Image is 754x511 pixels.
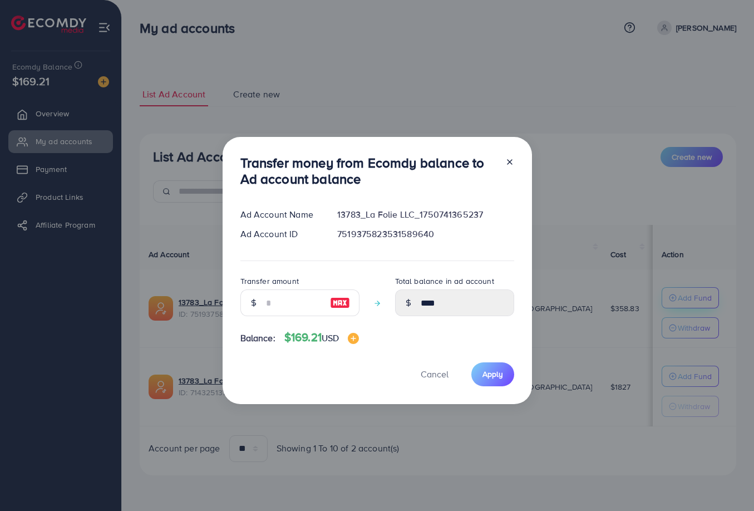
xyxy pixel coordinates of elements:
[240,332,275,345] span: Balance:
[330,296,350,309] img: image
[328,208,523,221] div: 13783_La Folie LLC_1750741365237
[322,332,339,344] span: USD
[395,276,494,287] label: Total balance in ad account
[240,276,299,287] label: Transfer amount
[231,228,329,240] div: Ad Account ID
[231,208,329,221] div: Ad Account Name
[407,362,462,386] button: Cancel
[284,331,359,345] h4: $169.21
[328,228,523,240] div: 7519375823531589640
[707,461,746,503] iframe: Chat
[482,368,503,380] span: Apply
[348,333,359,344] img: image
[471,362,514,386] button: Apply
[421,368,449,380] span: Cancel
[240,155,496,187] h3: Transfer money from Ecomdy balance to Ad account balance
